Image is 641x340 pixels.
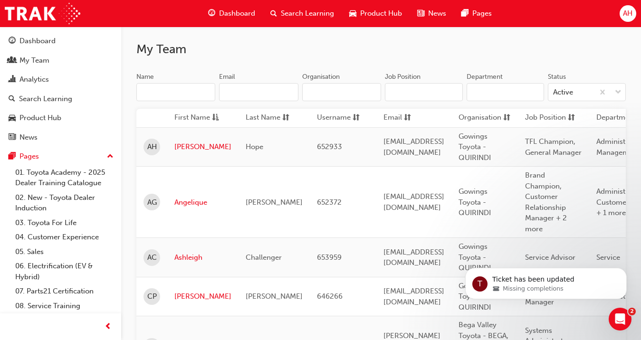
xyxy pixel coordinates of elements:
span: [EMAIL_ADDRESS][DOMAIN_NAME] [383,287,444,306]
a: guage-iconDashboard [201,4,263,23]
span: Gowings Toyota - QUIRINDI [459,187,491,217]
div: Job Position [385,72,421,82]
input: Department [467,83,545,101]
a: Angelique [174,197,231,208]
div: Status [548,72,566,82]
span: CP [147,291,157,302]
span: people-icon [9,57,16,65]
input: Job Position [385,83,463,101]
div: Email [219,72,235,82]
div: Product Hub [19,113,61,123]
a: 01. Toyota Academy - 2025 Dealer Training Catalogue [11,165,117,190]
div: Organisation [302,72,340,82]
span: AC [147,252,157,263]
a: [PERSON_NAME] [174,291,231,302]
button: Usernamesorting-icon [317,112,369,124]
span: First Name [174,112,210,124]
span: Gowings Toyota - QUIRINDI [459,132,491,162]
span: TFL Champion, General Manager [525,137,582,157]
input: Name [136,83,215,101]
span: news-icon [417,8,424,19]
span: search-icon [9,95,15,104]
button: DashboardMy TeamAnalyticsSearch LearningProduct HubNews [4,30,117,148]
span: Last Name [246,112,280,124]
span: [EMAIL_ADDRESS][DOMAIN_NAME] [383,248,444,267]
input: Email [219,83,298,101]
span: up-icon [107,151,114,163]
span: AH [623,8,632,19]
span: Dashboard [219,8,255,19]
a: 07. Parts21 Certification [11,284,117,299]
div: Analytics [19,74,49,85]
a: search-iconSearch Learning [263,4,342,23]
span: 652372 [317,198,342,207]
a: Analytics [4,71,117,88]
span: [EMAIL_ADDRESS][DOMAIN_NAME] [383,137,444,157]
span: Product Hub [360,8,402,19]
a: [PERSON_NAME] [174,142,231,152]
span: Hope [246,142,263,151]
div: Dashboard [19,36,56,47]
input: Organisation [302,83,381,101]
span: 2 [628,308,636,315]
a: 06. Electrification (EV & Hybrid) [11,259,117,284]
span: asc-icon [212,112,219,124]
span: [PERSON_NAME] [246,292,303,301]
span: sorting-icon [503,112,510,124]
span: News [428,8,446,19]
span: pages-icon [9,152,16,161]
span: 646266 [317,292,343,301]
a: car-iconProduct Hub [342,4,410,23]
a: Ashleigh [174,252,231,263]
a: 09. Technical Training [11,313,117,328]
div: Pages [19,151,39,162]
a: 08. Service Training [11,299,117,313]
button: Pages [4,148,117,165]
div: Department [467,72,503,82]
div: Search Learning [19,94,72,104]
a: 04. Customer Experience [11,230,117,245]
span: 652933 [317,142,342,151]
span: sorting-icon [282,112,289,124]
span: [PERSON_NAME] [246,198,303,207]
button: AH [620,5,636,22]
span: sorting-icon [404,112,411,124]
span: Brand Champion, Customer Relationship Manager + 2 more [525,171,567,233]
iframe: Intercom live chat [609,308,631,331]
span: Email [383,112,402,124]
a: pages-iconPages [454,4,499,23]
span: AH [147,142,157,152]
div: Name [136,72,154,82]
span: Job Position [525,112,566,124]
span: Search Learning [281,8,334,19]
h2: My Team [136,42,626,57]
a: news-iconNews [410,4,454,23]
span: 653959 [317,253,342,262]
span: Gowings Toyota - QUIRINDI [459,242,491,272]
span: Challenger [246,253,282,262]
img: Trak [5,3,80,24]
span: car-icon [349,8,356,19]
button: Job Positionsorting-icon [525,112,577,124]
button: Emailsorting-icon [383,112,436,124]
a: News [4,129,117,146]
a: Dashboard [4,32,117,50]
button: Last Namesorting-icon [246,112,298,124]
span: search-icon [270,8,277,19]
button: First Nameasc-icon [174,112,227,124]
a: My Team [4,52,117,69]
span: car-icon [9,114,16,123]
span: news-icon [9,133,16,142]
span: Username [317,112,351,124]
a: Search Learning [4,90,117,108]
div: My Team [19,55,49,66]
span: Department [596,112,636,124]
span: [EMAIL_ADDRESS][DOMAIN_NAME] [383,192,444,212]
span: pages-icon [461,8,469,19]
